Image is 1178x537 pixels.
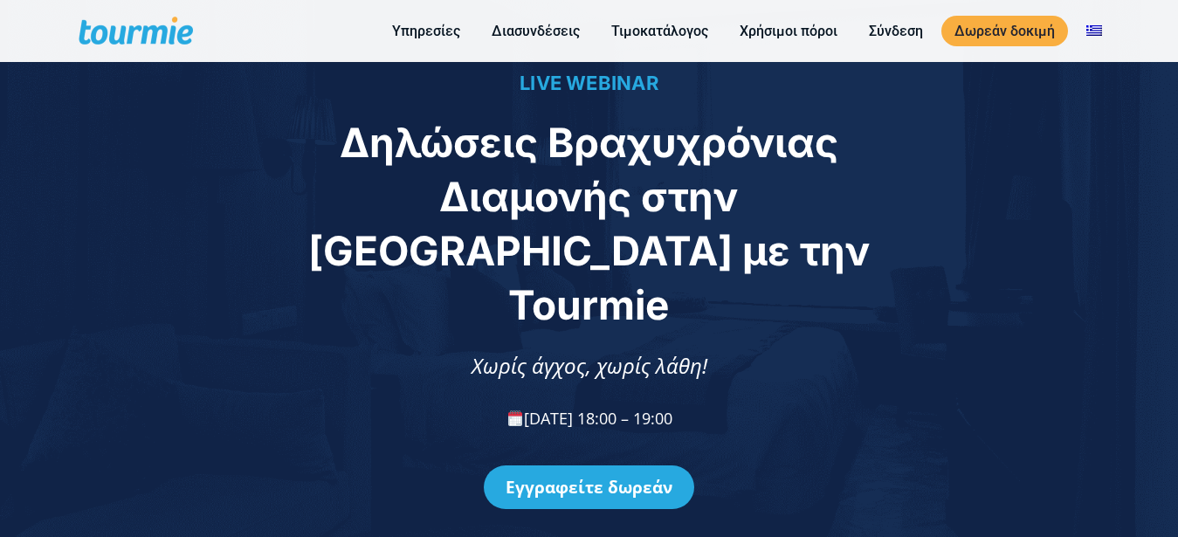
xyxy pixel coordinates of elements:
[506,408,672,429] span: [DATE] 18:00 – 19:00
[520,72,658,94] span: LIVE WEBINAR
[856,20,936,42] a: Σύνδεση
[727,20,851,42] a: Χρήσιμοι πόροι
[479,20,593,42] a: Διασυνδέσεις
[308,118,870,329] span: Δηλώσεις Βραχυχρόνιας Διαμονής στην [GEOGRAPHIC_DATA] με την Tourmie
[1073,20,1115,42] a: Αλλαγή σε
[598,20,721,42] a: Τιμοκατάλογος
[472,351,707,380] span: Χωρίς άγχος, χωρίς λάθη!
[941,16,1068,46] a: Δωρεάν δοκιμή
[484,465,694,509] a: Εγγραφείτε δωρεάν
[379,20,473,42] a: Υπηρεσίες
